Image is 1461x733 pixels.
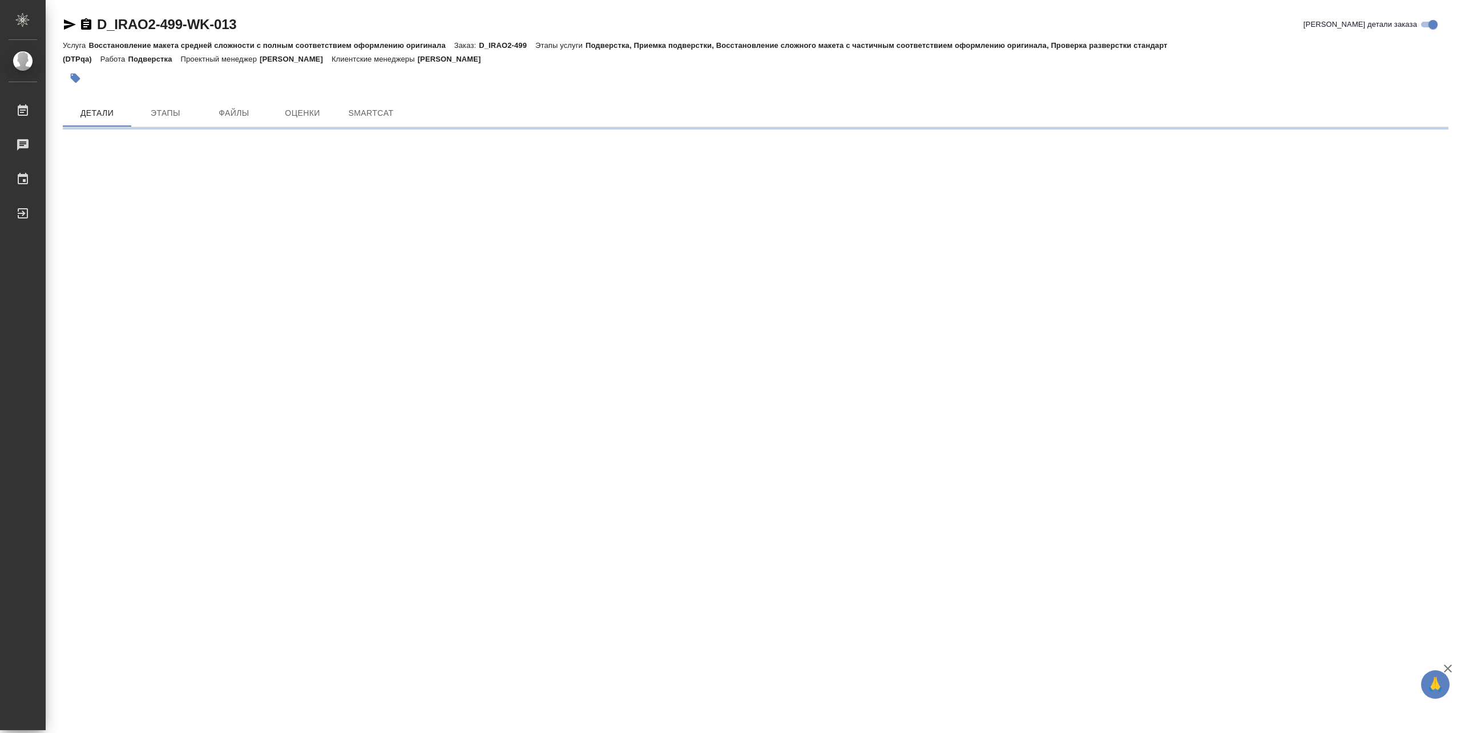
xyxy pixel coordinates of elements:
[100,55,128,63] p: Работа
[63,41,88,50] p: Услуга
[275,106,330,120] span: Оценки
[88,41,454,50] p: Восстановление макета средней сложности с полным соответствием оформлению оригинала
[535,41,586,50] p: Этапы услуги
[181,55,260,63] p: Проектный менеджер
[79,18,93,31] button: Скопировать ссылку
[454,41,479,50] p: Заказ:
[97,17,236,32] a: D_IRAO2-499-WK-013
[418,55,490,63] p: [PERSON_NAME]
[63,66,88,91] button: Добавить тэг
[344,106,398,120] span: SmartCat
[479,41,535,50] p: D_IRAO2-499
[63,41,1168,63] p: Подверстка, Приемка подверстки, Восстановление сложного макета с частичным соответствием оформлен...
[1421,670,1450,699] button: 🙏
[63,18,76,31] button: Скопировать ссылку для ЯМессенджера
[128,55,180,63] p: Подверстка
[138,106,193,120] span: Этапы
[70,106,124,120] span: Детали
[260,55,332,63] p: [PERSON_NAME]
[1303,19,1417,30] span: [PERSON_NAME] детали заказа
[207,106,261,120] span: Файлы
[332,55,418,63] p: Клиентские менеджеры
[1426,673,1445,696] span: 🙏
